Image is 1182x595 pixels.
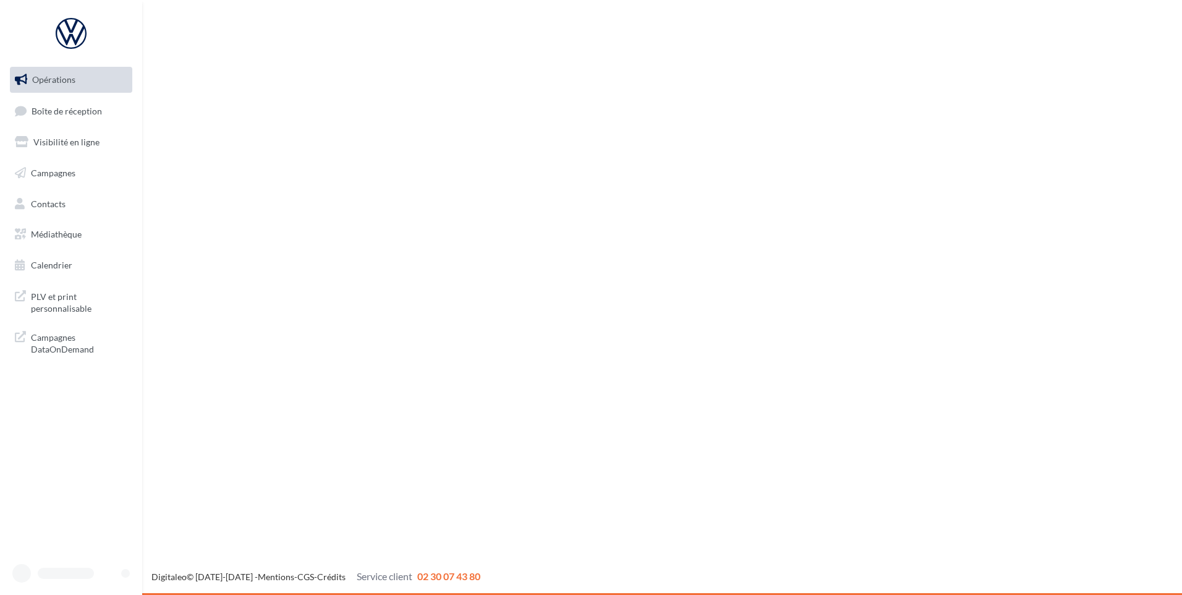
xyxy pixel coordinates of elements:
a: PLV et print personnalisable [7,283,135,320]
span: Médiathèque [31,229,82,239]
span: 02 30 07 43 80 [417,570,480,582]
span: © [DATE]-[DATE] - - - [151,571,480,582]
span: Contacts [31,198,66,208]
a: Campagnes DataOnDemand [7,324,135,361]
a: Visibilité en ligne [7,129,135,155]
span: Opérations [32,74,75,85]
a: Médiathèque [7,221,135,247]
a: Opérations [7,67,135,93]
a: Campagnes [7,160,135,186]
a: Mentions [258,571,294,582]
span: Campagnes DataOnDemand [31,329,127,356]
a: CGS [297,571,314,582]
a: Crédits [317,571,346,582]
span: Calendrier [31,260,72,270]
span: PLV et print personnalisable [31,288,127,315]
span: Boîte de réception [32,105,102,116]
a: Boîte de réception [7,98,135,124]
span: Campagnes [31,168,75,178]
span: Visibilité en ligne [33,137,100,147]
a: Calendrier [7,252,135,278]
a: Digitaleo [151,571,187,582]
span: Service client [357,570,412,582]
a: Contacts [7,191,135,217]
